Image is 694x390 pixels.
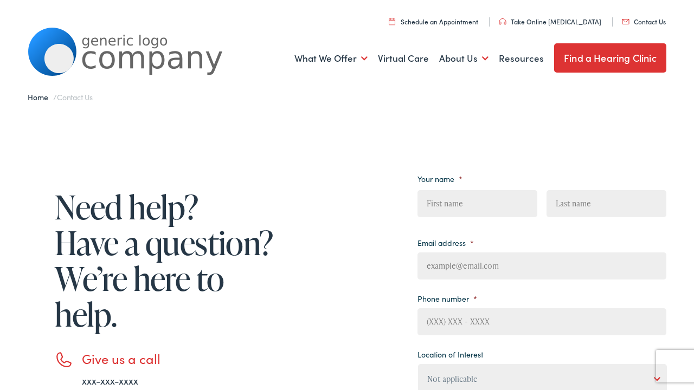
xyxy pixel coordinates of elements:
a: Virtual Care [378,38,429,79]
h3: Give us a call [82,351,277,367]
a: Resources [499,38,544,79]
a: About Us [439,38,489,79]
label: Phone number [417,294,477,303]
a: Schedule an Appointment [389,17,478,26]
a: What We Offer [294,38,368,79]
a: Find a Hearing Clinic [554,43,666,73]
span: Contact Us [57,92,93,102]
a: Contact Us [622,17,666,26]
label: Location of Interest [417,349,483,359]
a: xxx-xxx-xxxx [82,374,138,387]
label: Your name [417,174,462,184]
span: / [28,92,93,102]
input: (XXX) XXX - XXXX [417,308,666,335]
img: utility icon [389,18,395,25]
input: First name [417,190,537,217]
a: Home [28,92,53,102]
img: utility icon [499,18,506,25]
label: Email address [417,238,474,248]
a: Take Online [MEDICAL_DATA] [499,17,601,26]
h1: Need help? Have a question? We’re here to help. [55,189,277,332]
input: Last name [547,190,666,217]
input: example@email.com [417,252,666,279]
img: utility icon [622,19,629,24]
